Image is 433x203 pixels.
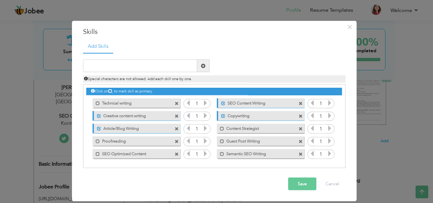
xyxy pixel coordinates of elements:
[100,136,164,144] label: Proofreading
[100,98,164,106] label: Technical writing
[101,124,164,131] label: Article/Blog Writing
[225,98,288,106] label: SEO Content Writing
[83,40,113,54] a: Add Skills
[83,27,346,36] h3: Skills
[101,111,164,119] label: Creative content writing
[100,149,164,157] label: SEO Optimized Content
[224,124,288,131] label: Content Strategist
[224,149,288,157] label: Semantic SEO Writing
[84,76,192,81] span: Special characters are not allowed. Add each skill one by one.
[319,178,346,190] button: Cancel
[224,136,288,144] label: Guest Post Writing
[86,88,342,95] div: Click on , to mark skill as primary.
[345,22,355,32] button: Close
[225,111,288,119] label: Copywriting
[288,178,316,190] button: Save
[347,21,352,32] span: ×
